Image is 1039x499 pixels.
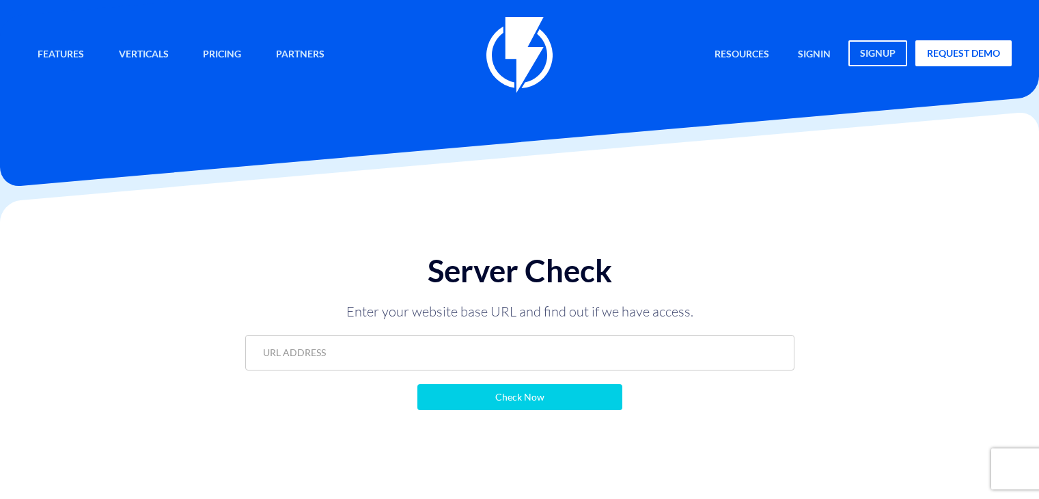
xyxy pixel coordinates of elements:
input: URL ADDRESS [245,335,794,370]
p: Enter your website base URL and find out if we have access. [315,302,725,321]
a: Verticals [109,40,179,70]
h1: Server Check [245,254,794,288]
a: Partners [266,40,335,70]
a: Features [27,40,94,70]
a: signup [848,40,907,66]
a: request demo [915,40,1012,66]
a: Resources [704,40,779,70]
a: signin [788,40,841,70]
input: Check Now [417,384,622,410]
a: Pricing [193,40,251,70]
